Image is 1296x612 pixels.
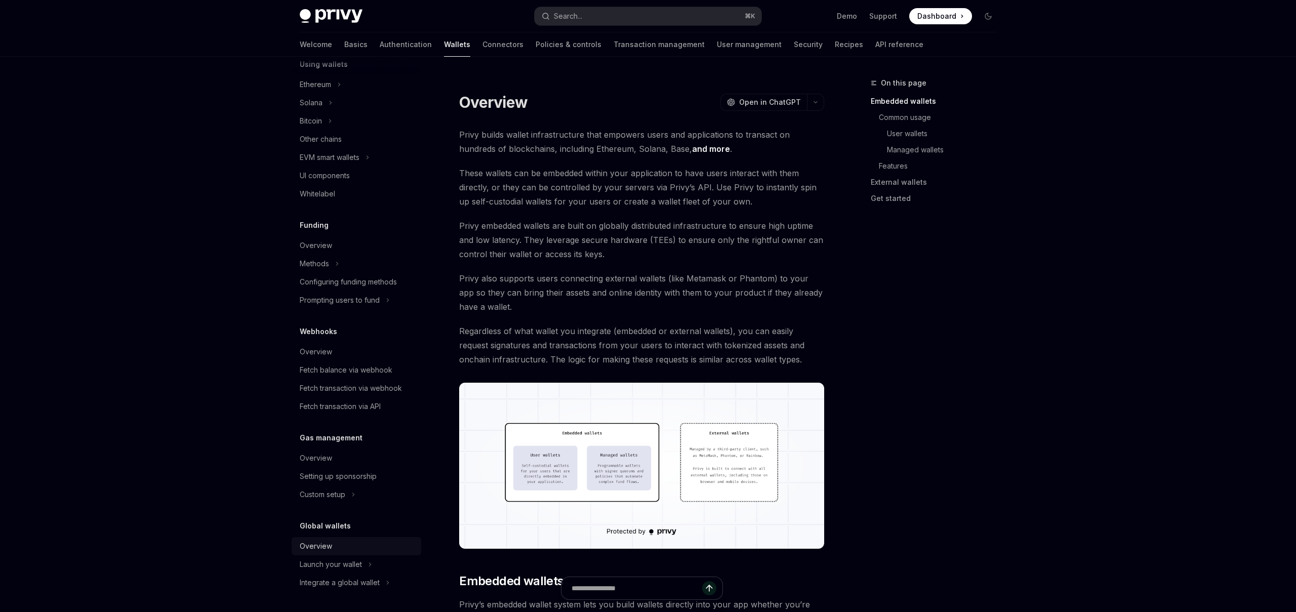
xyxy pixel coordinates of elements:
[837,11,857,21] a: Demo
[292,361,421,379] a: Fetch balance via webhook
[482,32,523,57] a: Connectors
[459,219,824,261] span: Privy embedded wallets are built on globally distributed infrastructure to ensure high uptime and...
[887,126,1004,142] a: User wallets
[292,236,421,255] a: Overview
[717,32,782,57] a: User management
[459,271,824,314] span: Privy also supports users connecting external wallets (like Metamask or Phantom) to your app so t...
[459,573,563,589] span: Embedded wallets
[300,133,342,145] div: Other chains
[300,400,381,413] div: Fetch transaction via API
[702,581,716,595] button: Send message
[869,11,897,21] a: Support
[300,32,332,57] a: Welcome
[459,166,824,209] span: These wallets can be embedded within your application to have users interact with them directly, ...
[300,520,351,532] h5: Global wallets
[300,258,329,270] div: Methods
[535,7,761,25] button: Search...⌘K
[536,32,601,57] a: Policies & controls
[292,273,421,291] a: Configuring funding methods
[300,9,362,23] img: dark logo
[380,32,432,57] a: Authentication
[300,151,359,164] div: EVM smart wallets
[879,109,1004,126] a: Common usage
[292,537,421,555] a: Overview
[794,32,823,57] a: Security
[300,364,392,376] div: Fetch balance via webhook
[745,12,755,20] span: ⌘ K
[292,167,421,185] a: UI components
[459,128,824,156] span: Privy builds wallet infrastructure that empowers users and applications to transact on hundreds o...
[300,540,332,552] div: Overview
[554,10,582,22] div: Search...
[292,449,421,467] a: Overview
[344,32,368,57] a: Basics
[300,78,331,91] div: Ethereum
[292,467,421,485] a: Setting up sponsorship
[292,185,421,203] a: Whitelabel
[300,577,380,589] div: Integrate a global wallet
[871,190,1004,207] a: Get started
[300,239,332,252] div: Overview
[835,32,863,57] a: Recipes
[300,346,332,358] div: Overview
[909,8,972,24] a: Dashboard
[292,130,421,148] a: Other chains
[614,32,705,57] a: Transaction management
[871,174,1004,190] a: External wallets
[292,343,421,361] a: Overview
[300,188,335,200] div: Whitelabel
[292,397,421,416] a: Fetch transaction via API
[444,32,470,57] a: Wallets
[459,324,824,366] span: Regardless of what wallet you integrate (embedded or external wallets), you can easily request si...
[739,97,801,107] span: Open in ChatGPT
[300,97,322,109] div: Solana
[300,488,345,501] div: Custom setup
[875,32,923,57] a: API reference
[292,379,421,397] a: Fetch transaction via webhook
[871,93,1004,109] a: Embedded wallets
[300,432,362,444] h5: Gas management
[300,382,402,394] div: Fetch transaction via webhook
[300,452,332,464] div: Overview
[980,8,996,24] button: Toggle dark mode
[300,170,350,182] div: UI components
[459,93,528,111] h1: Overview
[300,276,397,288] div: Configuring funding methods
[692,144,730,154] a: and more
[879,158,1004,174] a: Features
[459,383,824,549] img: images/walletoverview.png
[300,558,362,570] div: Launch your wallet
[300,470,377,482] div: Setting up sponsorship
[300,115,322,127] div: Bitcoin
[300,325,337,338] h5: Webhooks
[917,11,956,21] span: Dashboard
[300,219,329,231] h5: Funding
[300,294,380,306] div: Prompting users to fund
[881,77,926,89] span: On this page
[887,142,1004,158] a: Managed wallets
[720,94,807,111] button: Open in ChatGPT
